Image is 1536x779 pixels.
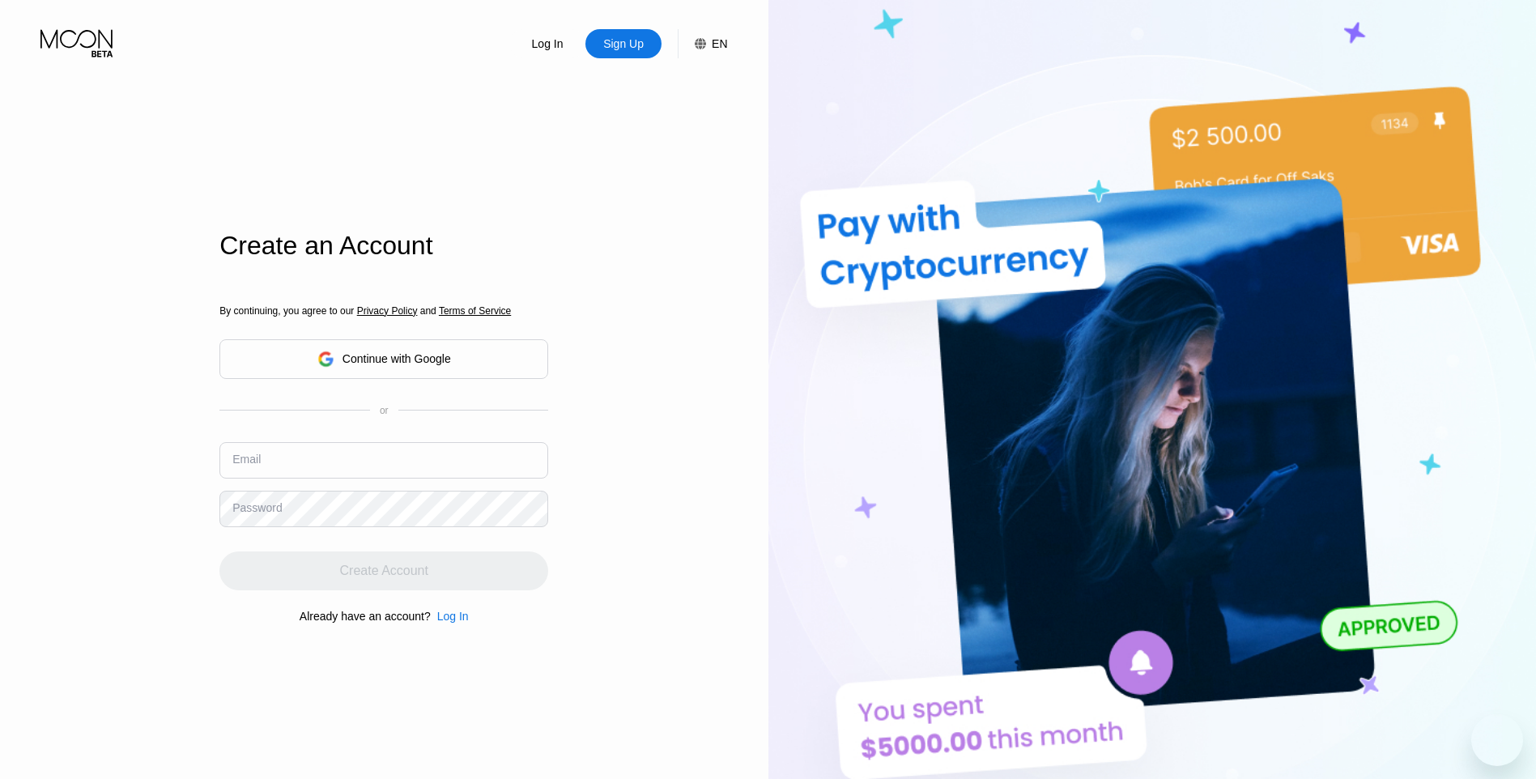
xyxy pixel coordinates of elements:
iframe: Кнопка запуска окна обмена сообщениями [1471,714,1523,766]
div: or [380,405,389,416]
div: Log In [437,610,469,623]
div: Log In [530,36,565,52]
div: Sign Up [585,29,662,58]
div: Log In [431,610,469,623]
div: Sign Up [602,36,645,52]
div: Continue with Google [219,339,548,379]
div: Already have an account? [300,610,431,623]
div: EN [678,29,727,58]
div: EN [712,37,727,50]
div: Continue with Google [343,352,451,365]
div: Email [232,453,261,466]
span: Terms of Service [439,305,511,317]
span: Privacy Policy [357,305,418,317]
div: Password [232,501,282,514]
span: and [417,305,439,317]
div: Create an Account [219,231,548,261]
div: Log In [509,29,585,58]
div: By continuing, you agree to our [219,305,548,317]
